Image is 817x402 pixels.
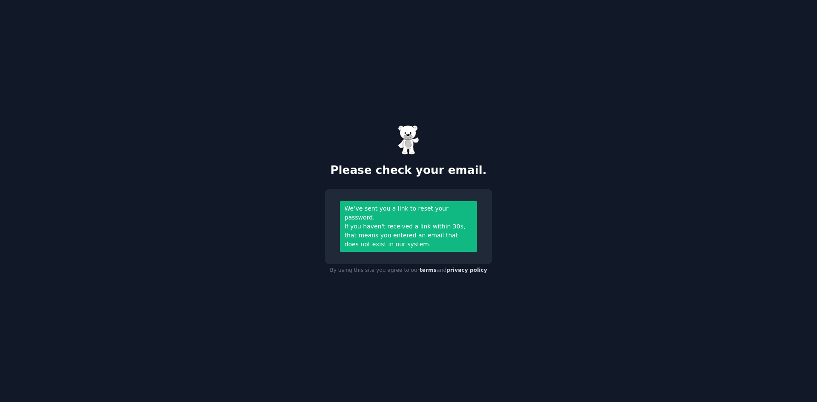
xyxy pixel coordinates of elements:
div: By using this site you agree to our and [325,264,492,277]
div: We’ve sent you a link to reset your password. [345,204,473,222]
a: privacy policy [446,267,487,273]
div: If you haven't received a link within 30s, that means you entered an email that does not exist in... [345,222,473,249]
a: terms [420,267,437,273]
h2: Please check your email. [325,164,492,177]
img: Gummy Bear [398,125,419,155]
